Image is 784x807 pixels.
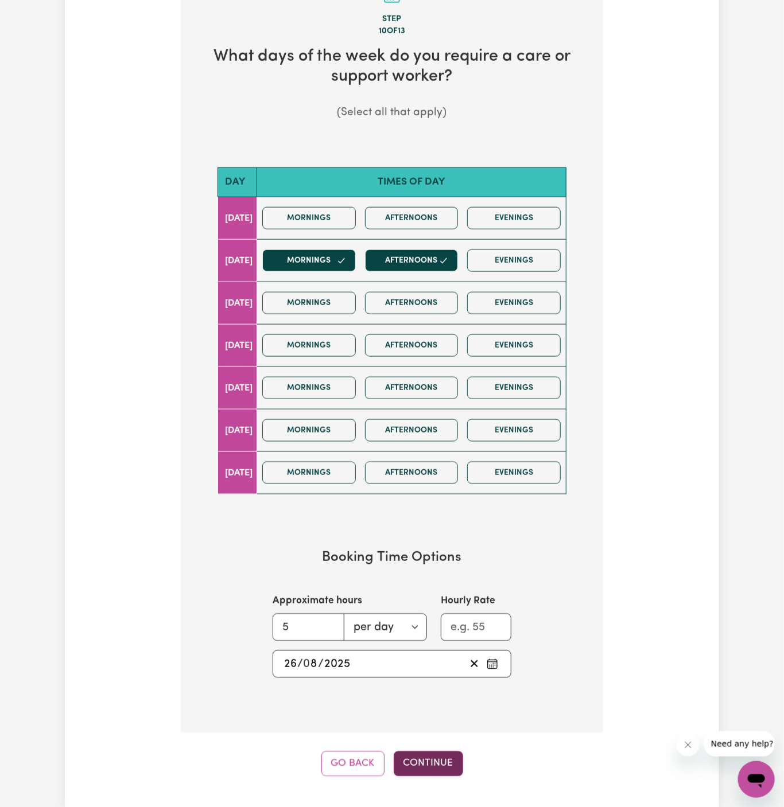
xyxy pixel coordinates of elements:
button: Afternoons [365,207,459,229]
button: Afternoons [365,419,459,442]
th: Times of day [257,167,566,197]
button: Mornings [262,377,356,399]
td: [DATE] [218,282,257,325]
button: Evenings [467,462,561,484]
button: Evenings [467,419,561,442]
div: 10 of 13 [199,25,585,38]
iframe: Message from company [704,731,775,757]
td: [DATE] [218,452,257,494]
input: ---- [324,656,351,673]
input: -- [284,656,297,673]
button: Afternoons [365,249,459,272]
button: Pick an approximate start date [483,656,502,673]
td: [DATE] [218,325,257,367]
input: -- [304,656,318,673]
input: e.g. 2.5 [273,614,344,641]
button: Evenings [467,377,561,399]
button: Mornings [262,249,356,272]
td: [DATE] [218,197,257,240]
div: Step [199,13,585,26]
button: Mornings [262,292,356,314]
button: Mornings [262,207,356,229]
button: Evenings [467,249,561,272]
button: Evenings [467,334,561,357]
input: e.g. 55 [441,614,511,641]
td: [DATE] [218,410,257,452]
button: Evenings [467,207,561,229]
button: Mornings [262,334,356,357]
label: Approximate hours [273,594,362,609]
td: [DATE] [218,240,257,282]
h3: Booking Time Options [218,549,566,566]
button: Go Back [321,751,385,777]
button: Afternoons [365,377,459,399]
button: Afternoons [365,334,459,357]
button: Mornings [262,419,356,442]
iframe: Close message [677,734,700,757]
iframe: Button to launch messaging window [738,761,775,798]
button: Continue [394,751,463,777]
span: 0 [303,658,310,670]
button: Clear start date [465,656,483,673]
button: Mornings [262,462,356,484]
button: Afternoons [365,462,459,484]
button: Afternoons [365,292,459,314]
span: / [297,658,303,670]
p: (Select all that apply) [199,105,585,122]
h2: What days of the week do you require a care or support worker? [199,47,585,87]
label: Hourly Rate [441,594,495,609]
span: / [318,658,324,670]
td: [DATE] [218,367,257,410]
button: Evenings [467,292,561,314]
th: Day [218,167,257,197]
